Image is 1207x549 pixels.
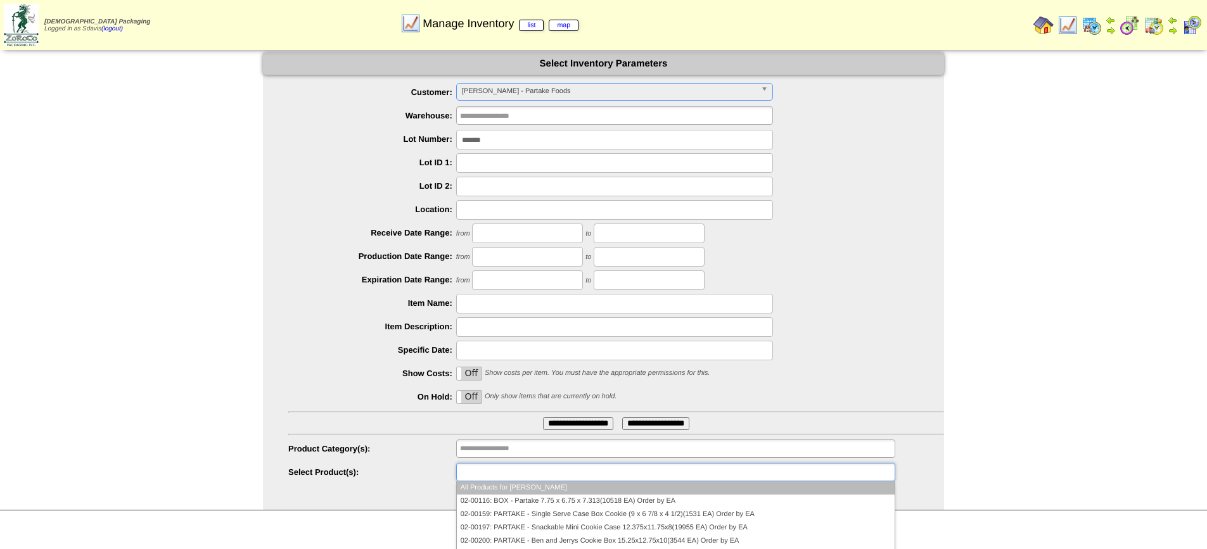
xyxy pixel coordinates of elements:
label: Lot ID 1: [288,158,456,167]
label: Product Category(s): [288,444,456,453]
li: 02-00197: PARTAKE - Snackable Mini Cookie Case 12.375x11.75x8(19955 EA) Order by EA [457,521,895,534]
img: arrowright.gif [1106,25,1116,35]
span: Manage Inventory [423,17,578,30]
img: home.gif [1033,15,1054,35]
a: (logout) [101,25,123,32]
label: On Hold: [288,392,456,401]
img: line_graph.gif [1057,15,1078,35]
img: arrowright.gif [1168,25,1178,35]
a: list [519,20,544,31]
div: OnOff [456,390,483,404]
span: Only show items that are currently on hold. [485,393,616,400]
li: 02-00116: BOX - Partake 7.75 x 6.75 x 7.313(10518 EA) Order by EA [457,495,895,508]
label: Specific Date: [288,345,456,355]
img: arrowleft.gif [1168,15,1178,25]
span: to [585,253,591,261]
span: Logged in as Sdavis [44,18,150,32]
li: 02-00159: PARTAKE - Single Serve Case Box Cookie (9 x 6 7/8 x 4 1/2)(1531 EA) Order by EA [457,508,895,521]
span: from [456,230,470,237]
label: Location: [288,205,456,214]
label: Item Description: [288,322,456,331]
img: calendarblend.gif [1120,15,1140,35]
label: Item Name: [288,298,456,308]
label: Expiration Date Range: [288,275,456,284]
span: [DEMOGRAPHIC_DATA] Packaging [44,18,150,25]
label: Off [457,367,482,380]
label: Production Date Range: [288,251,456,261]
label: Customer: [288,87,456,97]
label: Lot Number: [288,134,456,144]
span: to [585,230,591,237]
li: 02-00200: PARTAKE - Ben and Jerrys Cookie Box 15.25x12.75x10(3544 EA) Order by EA [457,534,895,548]
a: map [549,20,578,31]
label: Select Product(s): [288,467,456,477]
img: arrowleft.gif [1106,15,1116,25]
li: All Products for [PERSON_NAME] [457,481,895,495]
label: Lot ID 2: [288,181,456,191]
span: from [456,277,470,284]
span: from [456,253,470,261]
label: Off [457,391,482,403]
div: Select Inventory Parameters [263,53,944,75]
label: Warehouse: [288,111,456,120]
img: calendarinout.gif [1144,15,1164,35]
span: to [585,277,591,284]
img: calendarcustomer.gif [1182,15,1202,35]
span: Show costs per item. You must have the appropriate permissions for this. [485,369,710,377]
label: Receive Date Range: [288,228,456,237]
label: Show Costs: [288,369,456,378]
span: [PERSON_NAME] - Partake Foods [462,84,756,99]
img: line_graph.gif [400,13,421,34]
div: OnOff [456,367,483,381]
img: calendarprod.gif [1082,15,1102,35]
img: zoroco-logo-small.webp [4,4,39,46]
